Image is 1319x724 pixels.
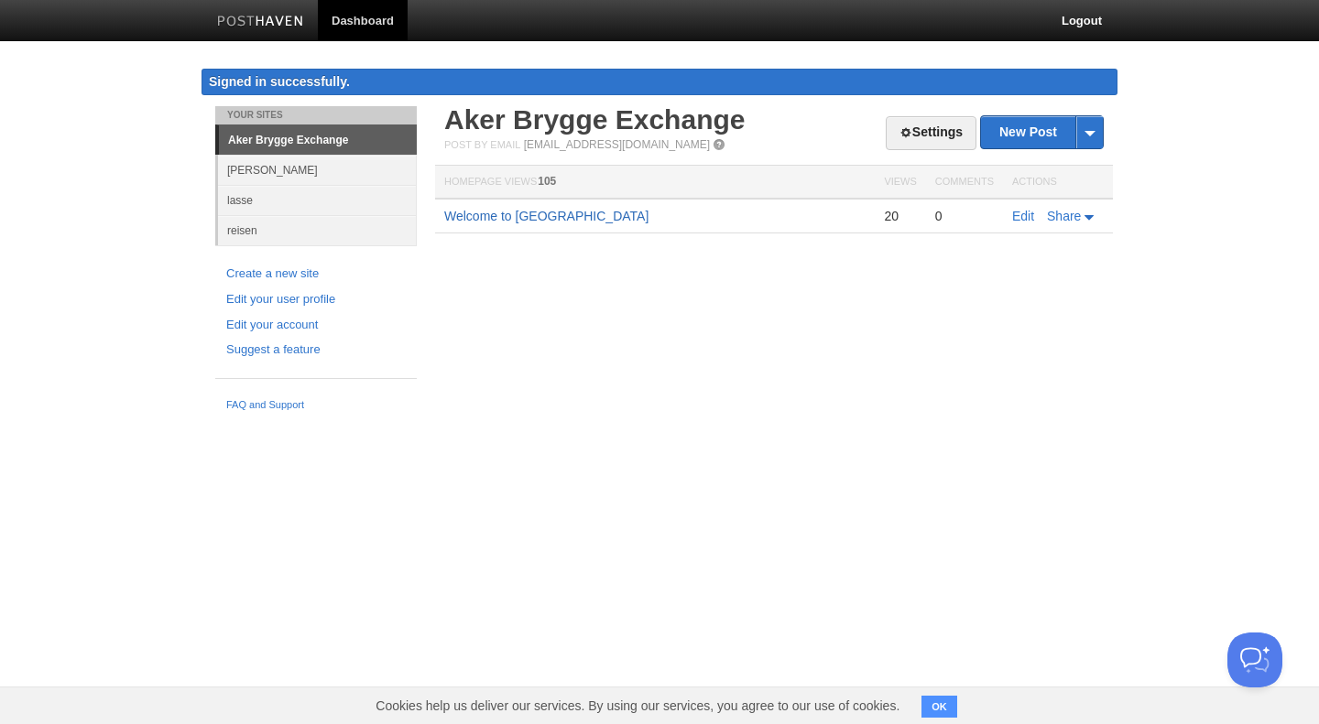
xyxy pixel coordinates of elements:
[921,696,957,718] button: OK
[219,125,417,155] a: Aker Brygge Exchange
[444,139,520,150] span: Post by Email
[215,106,417,124] li: Your Sites
[926,166,1003,200] th: Comments
[981,116,1103,148] a: New Post
[218,215,417,245] a: reisen
[444,104,745,135] a: Aker Brygge Exchange
[435,166,875,200] th: Homepage Views
[357,687,918,724] span: Cookies help us deliver our services. By using our services, you agree to our use of cookies.
[226,316,406,335] a: Edit your account
[1003,166,1113,200] th: Actions
[226,290,406,309] a: Edit your user profile
[538,175,556,188] span: 105
[1227,632,1282,687] iframe: Help Scout Beacon - Open
[217,16,304,29] img: Posthaven-bar
[875,166,925,200] th: Views
[1047,209,1081,223] span: Share
[226,265,406,284] a: Create a new site
[886,116,976,150] a: Settings
[226,340,406,360] a: Suggest a feature
[884,208,916,224] div: 20
[935,208,994,224] div: 0
[524,138,710,151] a: [EMAIL_ADDRESS][DOMAIN_NAME]
[218,185,417,215] a: lasse
[202,69,1117,95] div: Signed in successfully.
[218,155,417,185] a: [PERSON_NAME]
[226,397,406,414] a: FAQ and Support
[444,209,649,223] a: Welcome to [GEOGRAPHIC_DATA]
[1012,209,1034,223] a: Edit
